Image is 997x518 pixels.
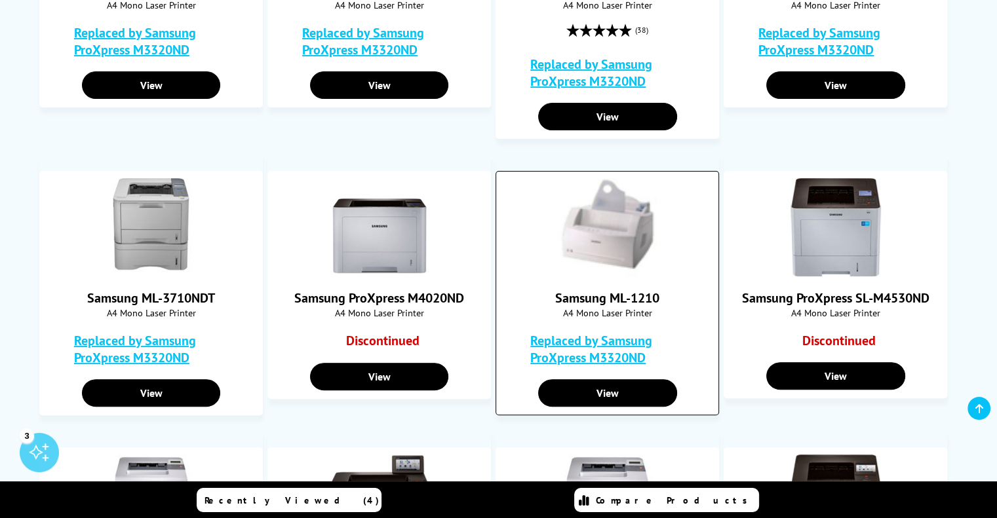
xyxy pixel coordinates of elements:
[766,71,905,99] a: View
[294,289,464,306] a: Samsung ProXpress M4020ND
[47,306,256,319] span: A4 Mono Laser Printer
[82,71,221,99] a: View
[102,178,201,276] img: Samsung ML-3710NDT
[275,306,484,319] span: A4 Mono Laser Printer
[731,306,940,319] span: A4 Mono Laser Printer
[538,103,677,130] a: View
[635,18,648,43] span: (38)
[758,24,919,58] a: Replaced by Samsung ProXpress M3320ND
[558,178,657,276] img: Samsung ML-1210
[742,289,929,306] a: Samsung ProXpress SL-M4530ND
[555,289,659,306] a: Samsung ML-1210
[197,488,381,512] a: Recently Viewed (4)
[102,266,201,279] a: Samsung ML-3710NDT
[558,266,657,279] a: Samsung ML-1210
[574,488,759,512] a: Compare Products
[346,332,420,350] p: Discontinued
[530,332,691,366] a: Replaced by Samsung ProXpress M3320ND
[752,332,919,356] div: Discontinued
[330,178,429,276] img: Samsung ProXpress M4020ND
[766,362,905,390] a: View
[87,289,215,306] a: Samsung ML-3710NDT
[74,332,235,366] a: Replaced by Samsung ProXpress M3320ND
[310,71,449,99] a: View
[787,178,885,276] img: Samsung ProXpress SL-M4530ND
[302,24,463,58] a: Replaced by Samsung ProXpress M3320ND
[205,494,380,506] span: Recently Viewed (4)
[82,379,221,407] a: View
[503,306,712,319] span: A4 Mono Laser Printer
[787,266,885,279] a: Samsung ProXpress SL-M4530ND
[538,379,677,407] a: View
[74,24,235,58] a: Replaced by Samsung ProXpress M3320ND
[20,428,34,443] div: 3
[310,363,449,390] a: View
[530,56,691,90] a: Replaced by Samsung ProXpress M3320ND
[330,266,429,279] a: Samsung ProXpress M4020ND
[596,494,754,506] span: Compare Products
